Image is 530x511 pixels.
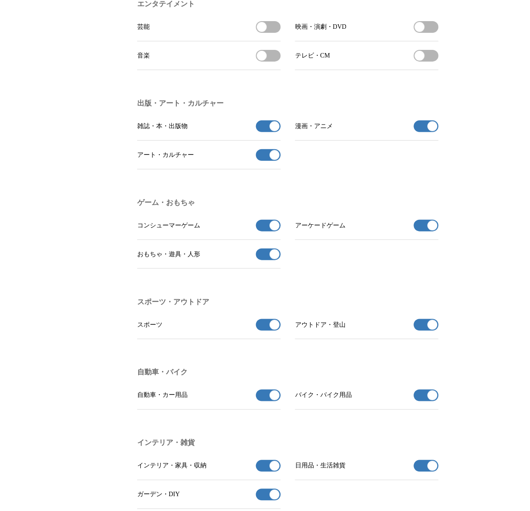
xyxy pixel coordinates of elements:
[137,198,439,208] h3: ゲーム・おもちゃ
[137,298,439,307] h3: スポーツ・アウトドア
[137,99,439,108] h3: 出版・アート・カルチャー
[137,151,194,159] span: アート・カルチャー
[295,122,333,130] span: 漫画・アニメ
[137,250,200,258] span: おもちゃ・遊具・人形
[137,23,150,31] span: 芸能
[295,462,346,470] span: 日用品・生活雑貨
[137,122,188,130] span: 雑誌・本・出版物
[137,491,180,499] span: ガーデン・DIY
[137,52,150,60] span: 音楽
[137,368,439,378] h3: 自動車・バイク
[295,321,346,329] span: アウトドア・登山
[295,52,330,60] span: テレビ・CM
[137,321,162,329] span: スポーツ
[137,391,188,400] span: 自動車・カー用品
[137,222,200,230] span: コンシューマーゲーム
[295,222,346,230] span: アーケードゲーム
[137,462,207,470] span: インテリア・家具・収納
[295,391,352,400] span: バイク・バイク用品
[295,23,346,31] span: 映画・演劇・DVD
[137,439,439,448] h3: インテリア・雑貨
